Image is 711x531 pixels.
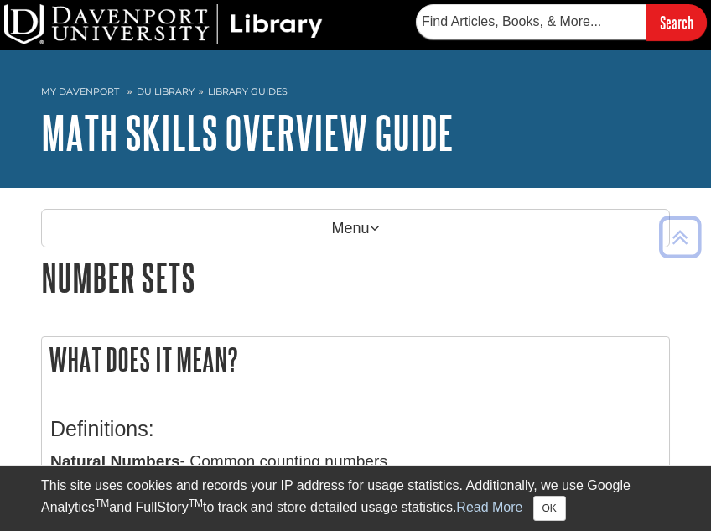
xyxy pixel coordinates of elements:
[41,81,670,107] nav: breadcrumb
[41,107,454,159] a: Math Skills Overview Guide
[208,86,288,97] a: Library Guides
[41,256,670,299] h1: Number Sets
[41,476,670,521] div: This site uses cookies and records your IP address for usage statistics. Additionally, we use Goo...
[456,500,522,514] a: Read More
[41,85,119,99] a: My Davenport
[42,337,669,382] h2: What does it mean?
[646,4,707,40] input: Search
[137,86,195,97] a: DU Library
[416,4,646,39] input: Find Articles, Books, & More...
[41,209,670,247] p: Menu
[4,4,323,44] img: DU Library
[533,496,566,521] button: Close
[189,497,203,509] sup: TM
[50,450,661,474] p: - Common counting numbers.
[50,417,661,441] h3: Definitions:
[416,4,707,40] form: Searches DU Library's articles, books, and more
[653,226,707,248] a: Back to Top
[95,497,109,509] sup: TM
[50,452,180,470] b: Natural Numbers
